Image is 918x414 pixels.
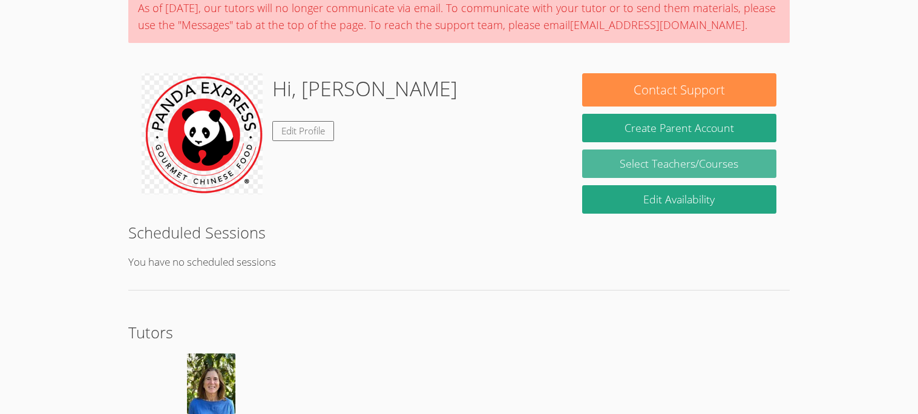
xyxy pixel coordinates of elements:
img: avatar.png [187,353,235,414]
h1: Hi, [PERSON_NAME] [272,73,457,104]
p: You have no scheduled sessions [128,254,789,271]
a: Edit Profile [272,121,334,141]
img: Screenshot%202024-09-25%207.43.27%20PM.png [142,73,263,194]
button: Contact Support [582,73,776,107]
a: Edit Availability [582,185,776,214]
a: Select Teachers/Courses [582,149,776,178]
button: Create Parent Account [582,114,776,142]
h2: Scheduled Sessions [128,221,789,244]
h2: Tutors [128,321,789,344]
